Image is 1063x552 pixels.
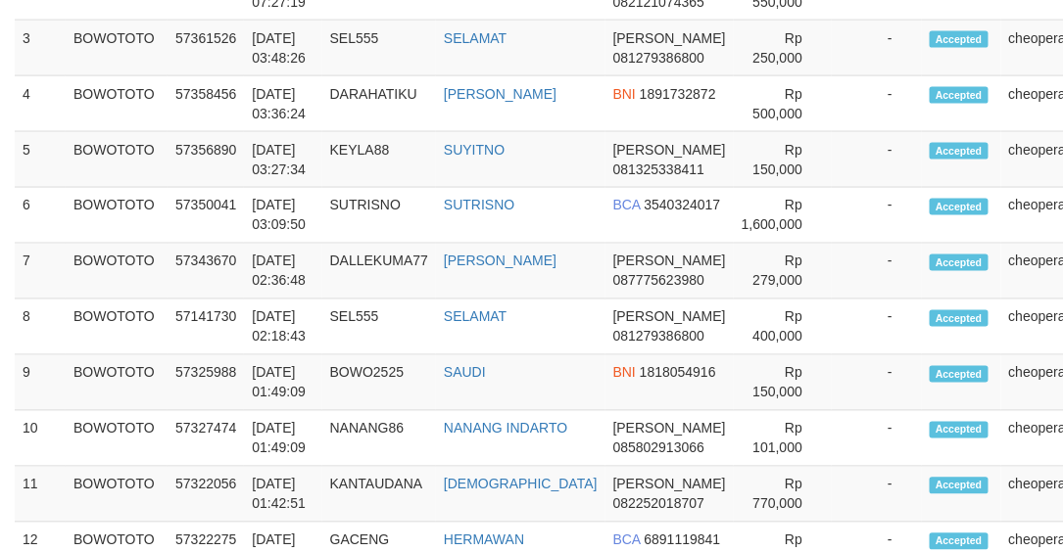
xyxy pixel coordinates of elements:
[66,411,168,467] td: BOWOTOTO
[613,86,636,102] span: BNI
[613,440,704,456] span: Copy 085802913066 to clipboard
[322,76,436,132] td: DARAHATIKU
[930,143,989,160] span: Accepted
[66,21,168,76] td: BOWOTOTO
[322,21,436,76] td: SEL555
[66,132,168,188] td: BOWOTOTO
[444,477,598,492] a: [DEMOGRAPHIC_DATA]
[168,355,244,411] td: 57325988
[734,21,832,76] td: Rp 250,000
[832,467,922,523] td: -
[832,21,922,76] td: -
[930,533,989,550] span: Accepted
[444,309,507,325] a: SELAMAT
[734,132,832,188] td: Rp 150,000
[15,188,66,244] td: 6
[444,253,556,269] a: [PERSON_NAME]
[15,76,66,132] td: 4
[444,86,556,102] a: [PERSON_NAME]
[15,411,66,467] td: 10
[734,411,832,467] td: Rp 101,000
[930,31,989,48] span: Accepted
[832,411,922,467] td: -
[244,132,321,188] td: [DATE] 03:27:34
[168,188,244,244] td: 57350041
[640,86,716,102] span: Copy 1891732872 to clipboard
[734,355,832,411] td: Rp 150,000
[832,132,922,188] td: -
[66,188,168,244] td: BOWOTOTO
[322,132,436,188] td: KEYLA88
[613,30,726,46] span: [PERSON_NAME]
[322,355,436,411] td: BOWO2525
[930,199,989,215] span: Accepted
[613,142,726,158] span: [PERSON_NAME]
[244,76,321,132] td: [DATE] 03:36:24
[930,87,989,104] span: Accepted
[244,355,321,411] td: [DATE] 01:49:09
[244,21,321,76] td: [DATE] 03:48:26
[322,299,436,355] td: SEL555
[613,496,704,512] span: Copy 082252018707 to clipboard
[168,132,244,188] td: 57356890
[613,161,704,177] span: Copy 081325338411 to clipboard
[613,309,726,325] span: [PERSON_NAME]
[832,76,922,132] td: -
[930,254,989,271] span: Accepted
[613,477,726,492] span: [PERSON_NAME]
[613,365,636,381] span: BNI
[168,467,244,523] td: 57322056
[15,355,66,411] td: 9
[734,299,832,355] td: Rp 400,000
[832,188,922,244] td: -
[168,21,244,76] td: 57361526
[244,299,321,355] td: [DATE] 02:18:43
[444,365,486,381] a: SAUDI
[645,532,721,548] span: Copy 6891119841 to clipboard
[613,532,641,548] span: BCA
[645,198,721,213] span: Copy 3540324017 to clipboard
[613,329,704,345] span: Copy 081279386800 to clipboard
[15,244,66,299] td: 7
[734,76,832,132] td: Rp 500,000
[244,467,321,523] td: [DATE] 01:42:51
[168,299,244,355] td: 57141730
[832,355,922,411] td: -
[322,188,436,244] td: SUTRISNO
[444,421,567,437] a: NANANG INDARTO
[930,422,989,438] span: Accepted
[734,188,832,244] td: Rp 1,600,000
[930,478,989,494] span: Accepted
[640,365,716,381] span: Copy 1818054916 to clipboard
[66,299,168,355] td: BOWOTOTO
[322,244,436,299] td: DALLEKUMA77
[832,299,922,355] td: -
[66,244,168,299] td: BOWOTOTO
[444,532,524,548] a: HERMAWAN
[244,411,321,467] td: [DATE] 01:49:09
[66,467,168,523] td: BOWOTOTO
[15,299,66,355] td: 8
[734,244,832,299] td: Rp 279,000
[168,76,244,132] td: 57358456
[734,467,832,523] td: Rp 770,000
[15,467,66,523] td: 11
[322,467,436,523] td: KANTAUDANA
[168,244,244,299] td: 57343670
[444,198,514,213] a: SUTRISNO
[444,30,507,46] a: SELAMAT
[613,253,726,269] span: [PERSON_NAME]
[444,142,505,158] a: SUYITNO
[930,366,989,383] span: Accepted
[613,198,641,213] span: BCA
[322,411,436,467] td: NANANG86
[613,273,704,289] span: Copy 087775623980 to clipboard
[66,76,168,132] td: BOWOTOTO
[244,188,321,244] td: [DATE] 03:09:50
[613,421,726,437] span: [PERSON_NAME]
[244,244,321,299] td: [DATE] 02:36:48
[15,21,66,76] td: 3
[66,355,168,411] td: BOWOTOTO
[168,411,244,467] td: 57327474
[930,310,989,327] span: Accepted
